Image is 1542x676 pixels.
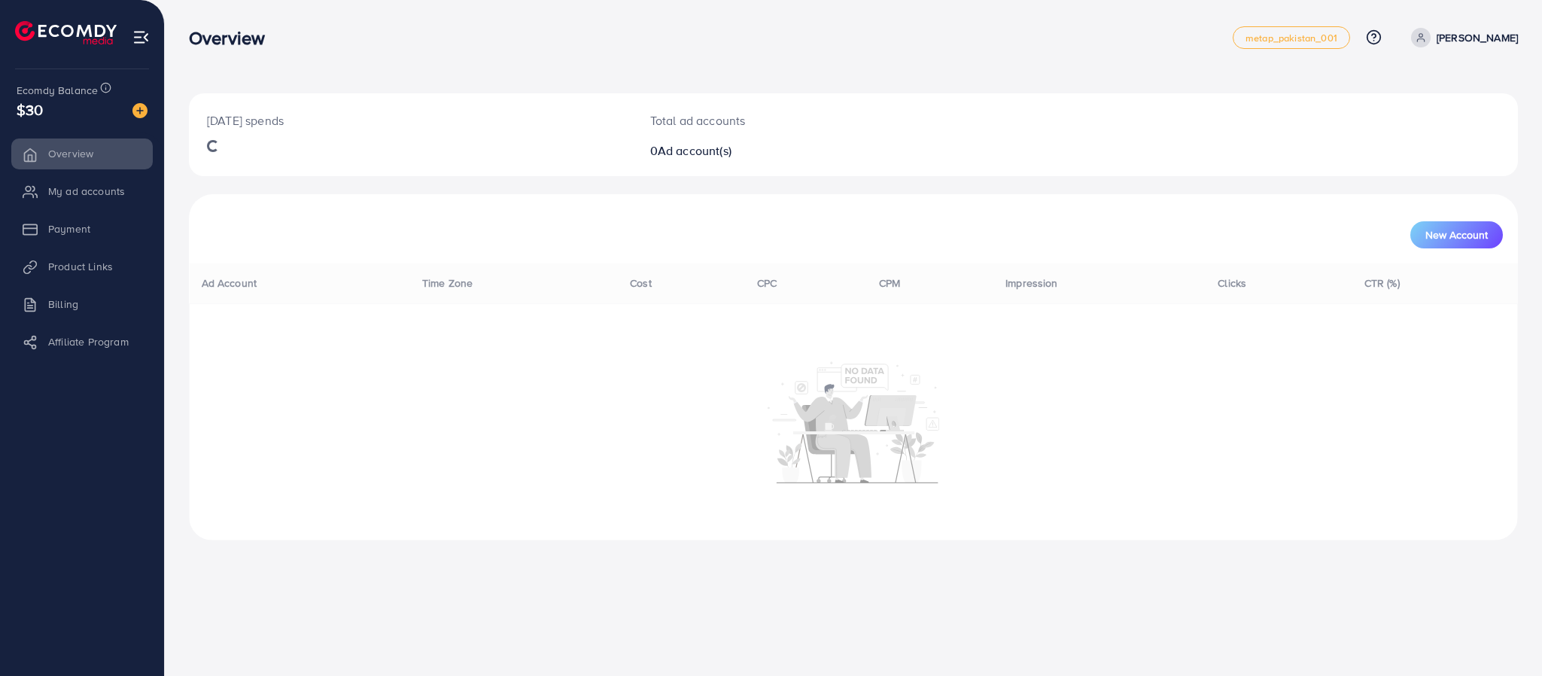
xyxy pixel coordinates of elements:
[1437,29,1518,47] p: [PERSON_NAME]
[132,103,148,118] img: image
[207,111,614,129] p: [DATE] spends
[650,111,947,129] p: Total ad accounts
[1425,230,1488,240] span: New Account
[17,83,98,98] span: Ecomdy Balance
[15,21,117,44] img: logo
[1245,33,1337,43] span: metap_pakistan_001
[658,142,731,159] span: Ad account(s)
[1405,28,1518,47] a: [PERSON_NAME]
[17,99,43,120] span: $30
[132,29,150,46] img: menu
[189,27,277,49] h3: Overview
[1233,26,1350,49] a: metap_pakistan_001
[650,144,947,158] h2: 0
[1410,221,1503,248] button: New Account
